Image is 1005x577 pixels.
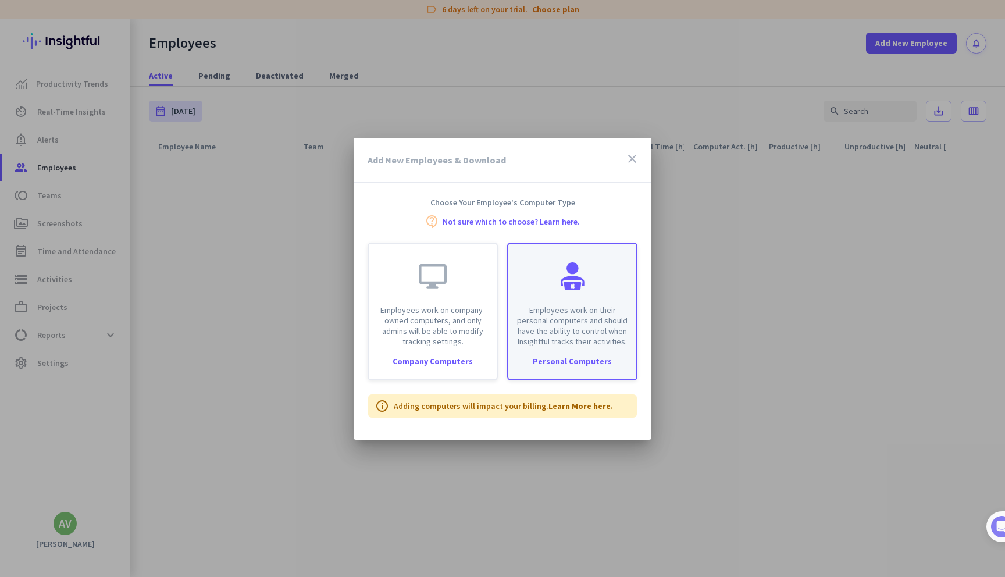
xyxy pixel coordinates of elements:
[515,305,629,347] p: Employees work on their personal computers and should have the ability to control when Insightful...
[548,401,613,411] a: Learn More here.
[375,399,389,413] i: info
[625,152,639,166] i: close
[394,400,613,412] p: Adding computers will impact your billing.
[508,357,636,365] div: Personal Computers
[443,218,580,226] a: Not sure which to choose? Learn here.
[376,305,490,347] p: Employees work on company-owned computers, and only admins will be able to modify tracking settings.
[425,215,439,229] i: contact_support
[369,357,497,365] div: Company Computers
[368,155,506,165] h3: Add New Employees & Download
[354,197,651,208] h4: Choose Your Employee's Computer Type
